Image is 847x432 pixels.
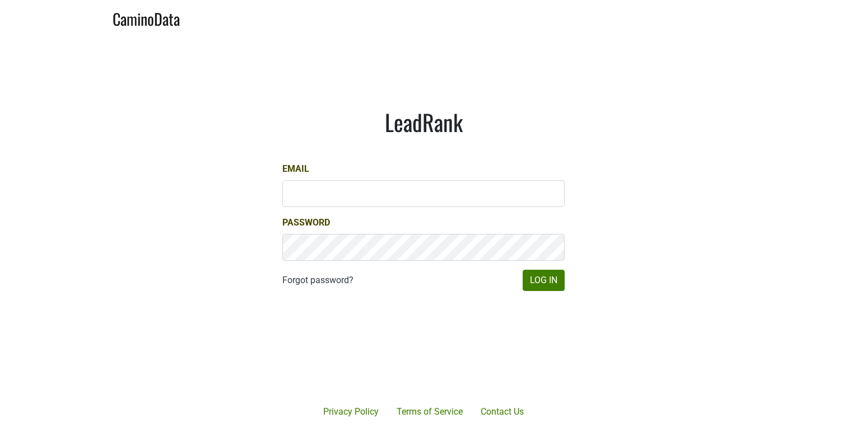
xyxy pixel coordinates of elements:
label: Password [282,216,330,229]
a: Terms of Service [388,401,472,423]
label: Email [282,162,309,176]
a: CaminoData [113,4,180,31]
button: Log In [523,270,565,291]
a: Contact Us [472,401,533,423]
a: Forgot password? [282,274,353,287]
a: Privacy Policy [314,401,388,423]
h1: LeadRank [282,109,565,135]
